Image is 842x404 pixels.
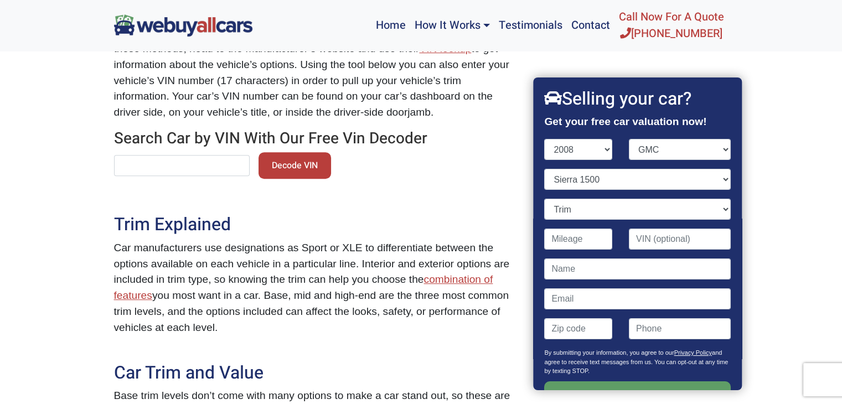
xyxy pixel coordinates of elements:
[545,318,613,339] input: Zip code
[114,14,252,36] img: We Buy All Cars in NJ logo
[114,289,509,333] span: you most want in a car. Base, mid and high-end are the three most common trim levels, and the opt...
[674,349,712,356] a: Privacy Policy
[371,4,410,46] a: Home
[114,211,231,237] span: Trim Explained
[114,242,510,286] span: Car manufacturers use designations as Sport or XLE to differentiate between the options available...
[545,348,731,381] p: By submitting your information, you agree to our and agree to receive text messages from us. You ...
[259,152,331,179] button: Decode VIN
[629,229,731,250] input: VIN (optional)
[494,4,567,46] a: Testimonials
[629,318,731,339] input: Phone
[567,4,614,46] a: Contact
[545,116,707,127] strong: Get your free car valuation now!
[114,43,509,118] span: to get information about the vehicle’s options. Using the tool below you can also enter your vehi...
[545,288,731,309] input: Email
[614,4,729,46] a: Call Now For A Quote[PHONE_NUMBER]
[114,130,518,148] h3: Search Car by VIN With Our Free Vin Decoder
[545,229,613,250] input: Mileage
[114,360,264,386] span: Car Trim and Value
[419,43,471,54] a: VIN lookup
[410,4,494,46] a: How It Works
[545,258,731,279] input: Name
[545,89,731,110] h2: Selling your car?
